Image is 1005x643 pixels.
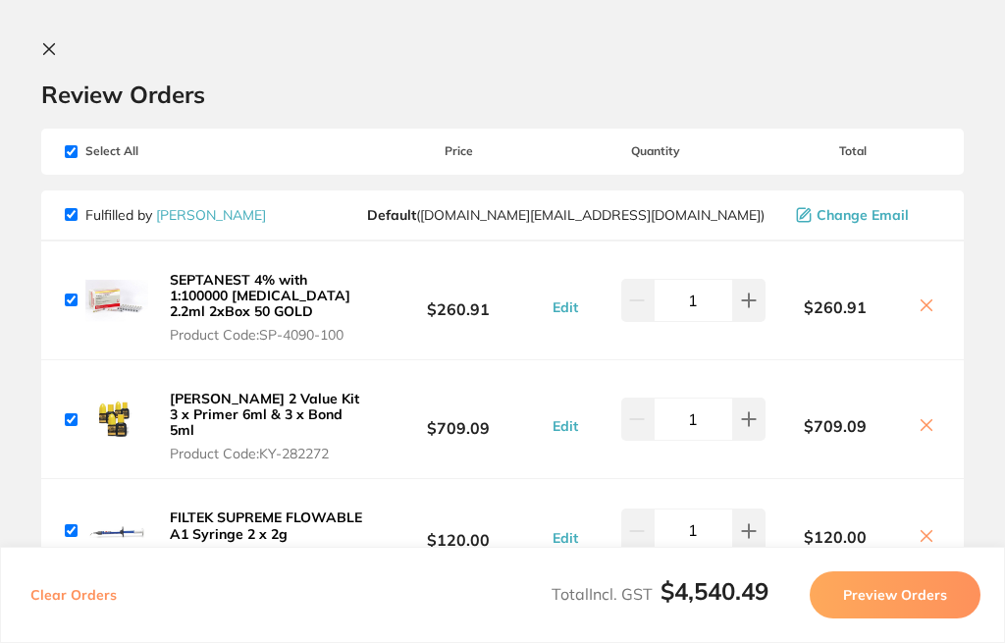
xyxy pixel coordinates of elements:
button: Preview Orders [810,571,980,618]
button: Clear Orders [25,571,123,618]
span: Product Code: KY-282272 [170,446,365,461]
span: Price [371,144,546,158]
span: Product Code: SP-4090-100 [170,327,365,343]
span: Select All [65,144,261,158]
button: [PERSON_NAME] 2 Value Kit 3 x Primer 6ml & 3 x Bond 5ml Product Code:KY-282272 [164,390,371,462]
img: aGI3ZWg2aA [85,500,148,563]
b: [PERSON_NAME] 2 Value Kit 3 x Primer 6ml & 3 x Bond 5ml [170,390,359,439]
button: Edit [547,529,584,547]
button: FILTEK SUPREME FLOWABLE A1 Syringe 2 x 2g Product Code:TM-6032A1 [164,509,371,565]
span: customer.care@henryschein.com.au [367,207,765,223]
span: Change Email [817,207,909,223]
b: $709.09 [766,417,905,435]
button: Edit [547,417,584,435]
b: $120.00 [766,528,905,546]
p: Fulfilled by [85,207,266,223]
b: $4,540.49 [661,576,768,606]
button: SEPTANEST 4% with 1:100000 [MEDICAL_DATA] 2.2ml 2xBox 50 GOLD Product Code:SP-4090-100 [164,271,371,344]
button: Edit [547,298,584,316]
b: $120.00 [371,512,546,549]
span: Total [766,144,940,158]
span: Quantity [547,144,766,158]
b: $260.91 [371,283,546,319]
img: ODd3anVrbA [85,388,148,451]
b: $260.91 [766,298,905,316]
button: Change Email [790,206,940,224]
b: FILTEK SUPREME FLOWABLE A1 Syringe 2 x 2g [170,509,362,542]
b: SEPTANEST 4% with 1:100000 [MEDICAL_DATA] 2.2ml 2xBox 50 GOLD [170,271,350,320]
img: a2NmMWtpdQ [85,269,148,332]
b: $709.09 [371,402,546,438]
h2: Review Orders [41,80,964,109]
b: Default [367,206,416,224]
a: [PERSON_NAME] [156,206,266,224]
